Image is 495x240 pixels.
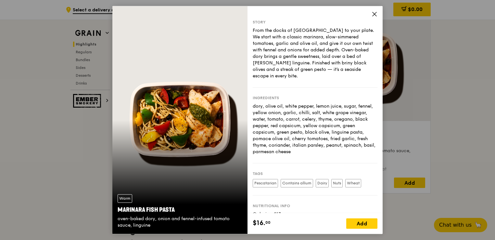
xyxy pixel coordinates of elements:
div: Warm [118,194,132,203]
div: Ingredients [253,95,377,100]
div: Add [346,219,377,229]
div: Calories: 813 [253,211,377,218]
span: $16. [253,219,265,228]
div: dory, olive oil, white pepper, lemon juice, sugar, fennel, yellow onion, garlic, chilli, salt, wh... [253,103,377,155]
span: 00 [265,220,271,225]
label: Pescatarian [253,179,278,187]
label: Contains allium [281,179,313,187]
label: Dairy [316,179,329,187]
div: Tags [253,171,377,176]
div: From the docks of [GEOGRAPHIC_DATA] to your plate. We start with a classic marinara, slow-simmere... [253,27,377,79]
div: Story [253,20,377,25]
div: oven-baked dory, onion and fennel-infused tomato sauce, linguine [118,216,242,229]
div: Nutritional info [253,203,377,208]
label: Wheat [345,179,361,187]
label: Nuts [331,179,343,187]
div: Marinara Fish Pasta [118,206,242,215]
